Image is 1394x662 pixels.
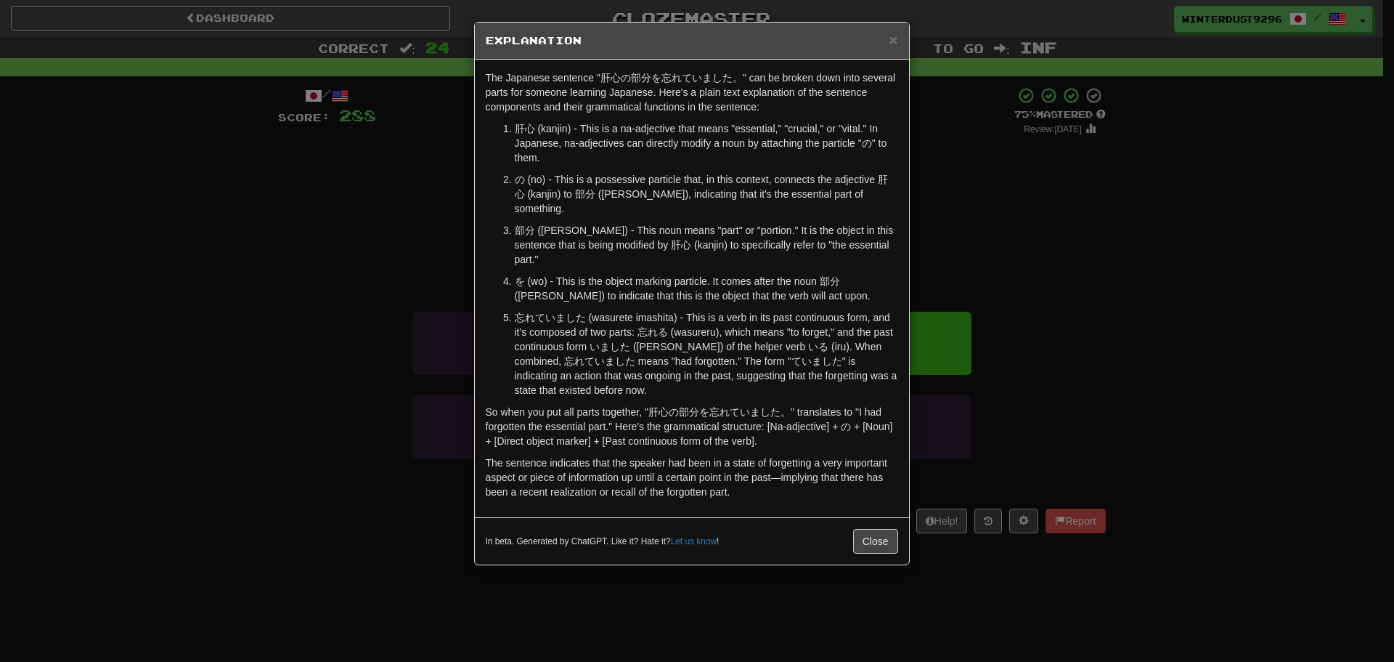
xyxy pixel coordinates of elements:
[853,529,898,554] button: Close
[515,172,898,216] p: の (no) - This is a possessive particle that, in this context, connects the adjective 肝心 (kanjin) ...
[486,70,898,114] p: The Japanese sentence "肝心の部分を忘れていました。" can be broken down into several parts for someone learning...
[515,121,898,165] p: 肝心 (kanjin) - This is a na-adjective that means "essential," "crucial," or "vital." In Japanese, ...
[889,31,897,48] span: ×
[515,310,898,397] p: 忘れていました (wasurete imashita) - This is a verb in its past continuous form, and it's composed of tw...
[515,274,898,303] p: を (wo) - This is the object marking particle. It comes after the noun 部分 ([PERSON_NAME]) to indic...
[515,223,898,267] p: 部分 ([PERSON_NAME]) - This noun means "part" or "portion." It is the object in this sentence that ...
[486,456,898,499] p: The sentence indicates that the speaker had been in a state of forgetting a very important aspect...
[486,33,898,48] h5: Explanation
[486,405,898,448] p: So when you put all parts together, "肝心の部分を忘れていました。" translates to "I had forgotten the essential...
[671,536,717,546] a: Let us know
[889,32,897,47] button: Close
[486,536,720,548] small: In beta. Generated by ChatGPT. Like it? Hate it? !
